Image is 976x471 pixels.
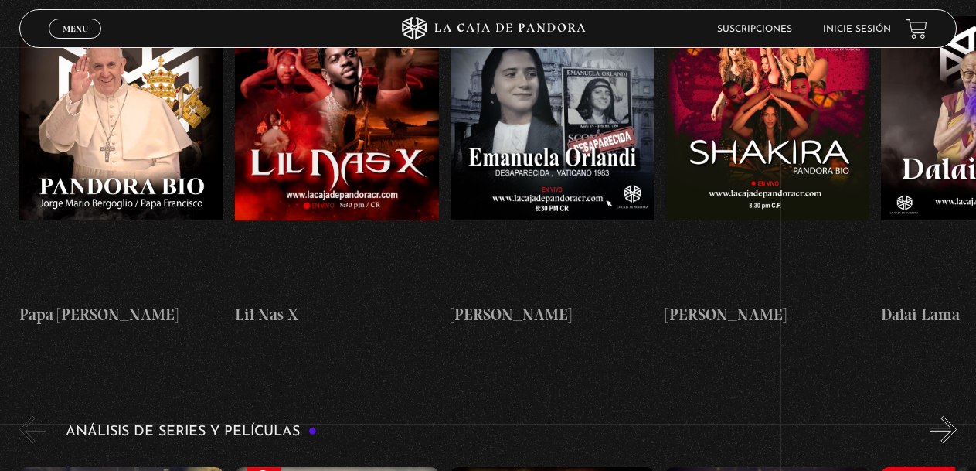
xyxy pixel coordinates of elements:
h4: Lil Nas X [235,302,439,327]
button: Previous [19,416,46,443]
h4: [PERSON_NAME] [665,302,869,327]
h4: [PERSON_NAME] [451,302,655,327]
a: View your shopping cart [906,19,927,39]
a: Suscripciones [717,25,792,34]
span: Menu [63,24,88,33]
span: Cerrar [57,37,94,48]
h3: Análisis de series y películas [66,425,317,439]
h4: Papa [PERSON_NAME] [19,302,223,327]
button: Next [930,416,957,443]
a: Inicie sesión [823,25,891,34]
